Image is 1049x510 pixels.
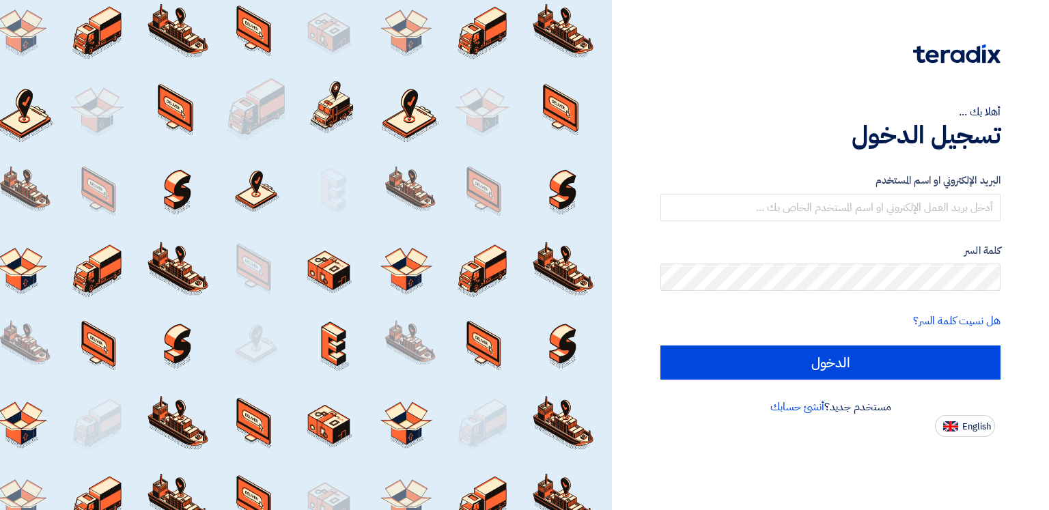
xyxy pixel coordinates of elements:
input: الدخول [660,345,1001,380]
div: أهلا بك ... [660,104,1001,120]
a: أنشئ حسابك [770,399,824,415]
a: هل نسيت كلمة السر؟ [913,313,1001,329]
h1: تسجيل الدخول [660,120,1001,150]
img: Teradix logo [913,44,1001,63]
img: en-US.png [943,421,958,431]
div: مستخدم جديد؟ [660,399,1001,415]
button: English [935,415,995,437]
input: أدخل بريد العمل الإلكتروني او اسم المستخدم الخاص بك ... [660,194,1001,221]
label: كلمة السر [660,243,1001,259]
span: English [962,422,991,431]
label: البريد الإلكتروني او اسم المستخدم [660,173,1001,188]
